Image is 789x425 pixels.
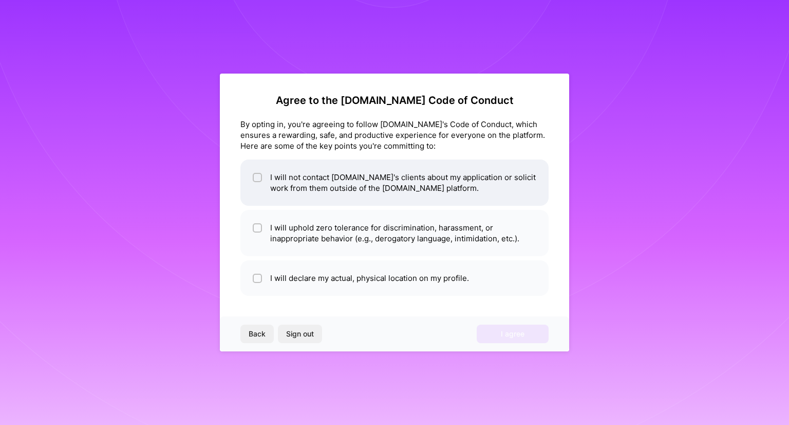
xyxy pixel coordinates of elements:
li: I will uphold zero tolerance for discrimination, harassment, or inappropriate behavior (e.g., der... [240,210,549,256]
button: Sign out [278,325,322,343]
button: Back [240,325,274,343]
div: By opting in, you're agreeing to follow [DOMAIN_NAME]'s Code of Conduct, which ensures a rewardin... [240,119,549,151]
span: Back [249,329,266,339]
li: I will declare my actual, physical location on my profile. [240,260,549,296]
span: Sign out [286,329,314,339]
h2: Agree to the [DOMAIN_NAME] Code of Conduct [240,94,549,107]
li: I will not contact [DOMAIN_NAME]'s clients about my application or solicit work from them outside... [240,160,549,206]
